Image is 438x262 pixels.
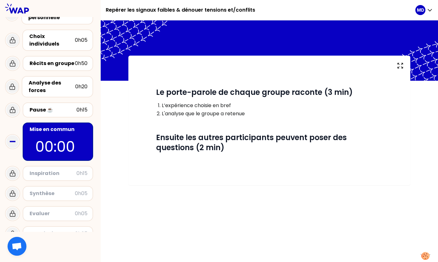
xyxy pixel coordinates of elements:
[75,60,87,67] div: 0h50
[75,83,87,90] div: 0h20
[30,106,76,114] div: Pause ☕️
[30,126,87,133] div: Mise en commun
[162,110,382,117] p: L'analyse que le groupe a retenue
[29,33,75,48] div: Choix individuels
[76,170,87,177] div: 0h15
[30,230,75,237] div: Conclusion
[417,7,424,13] p: MD
[415,5,433,15] button: MD
[29,79,75,94] div: Analyse des forces
[30,170,76,177] div: Inspiration
[76,106,87,114] div: 0h15
[30,190,75,197] div: Synthèse
[75,210,87,217] div: 0h05
[30,60,75,67] div: Récits en groupe
[35,136,81,158] p: 00:00
[75,190,87,197] div: 0h05
[156,87,353,97] strong: Le porte-parole de chaque groupe raconte (3 min)
[156,132,349,153] strong: Ensuite les autres participants peuvent poser des questions (2 min)
[75,230,87,237] div: 0h05
[8,237,26,256] div: Ouvrir le chat
[30,210,75,217] div: Evaluer
[162,102,382,109] p: L’expérience choisie en bref
[75,36,87,44] div: 0h05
